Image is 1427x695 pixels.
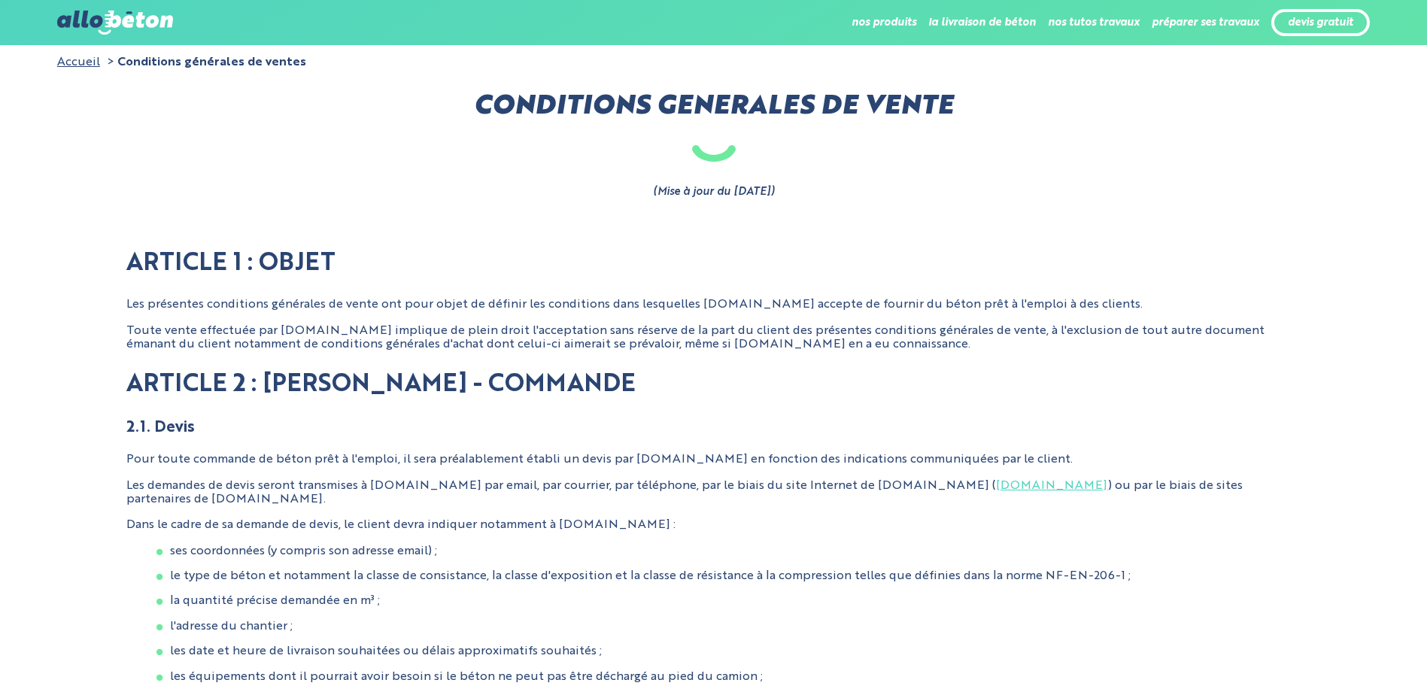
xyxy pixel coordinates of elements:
p: Les demandes de devis seront transmises à [DOMAIN_NAME] par email, par courrier, par téléphone, p... [126,479,1301,507]
li: nos produits [852,5,916,41]
li: préparer ses travaux [1152,5,1259,41]
h2: ARTICLE 2 : [PERSON_NAME] - COMMANDE [126,372,1301,399]
a: Accueil [57,56,100,68]
p: (Mise à jour du [DATE]) [511,184,917,201]
h3: 2.1. Devis [126,419,1301,437]
p: Dans le cadre de sa demande de devis, le client devra indiquer notamment à [DOMAIN_NAME] : [126,518,1301,532]
li: les date et heure de livraison souhaitées ou délais approximatifs souhaités ; [156,645,1301,658]
li: l'adresse du chantier ; [156,620,1301,633]
li: les équipements dont il pourrait avoir besoin si le béton ne peut pas être déchargé au pied du ca... [156,670,1301,684]
p: Pour toute commande de béton prêt à l'emploi, il sera préalablement établi un devis par [DOMAIN_N... [126,453,1301,466]
a: [DOMAIN_NAME] [996,480,1108,492]
li: le type de béton et notamment la classe de consistance, la classe d'exposition et la classe de ré... [156,569,1301,583]
p: Les présentes conditions générales de vente ont pour objet de définir les conditions dans lesquel... [126,298,1301,311]
li: la quantité précise demandée en m³ ; [156,594,1301,608]
h2: ARTICLE 1 : OBJET [126,250,1301,278]
li: Conditions générales de ventes [103,56,306,69]
li: ses coordonnées (y compris son adresse email) ; [156,545,1301,558]
h1: CONDITIONS GENERALES DE VENTE [57,92,1370,161]
li: la livraison de béton [928,5,1036,41]
li: nos tutos travaux [1048,5,1140,41]
img: allobéton [57,11,173,35]
p: Toute vente effectuée par [DOMAIN_NAME] implique de plein droit l'acceptation sans réserve de la ... [126,324,1301,352]
a: devis gratuit [1288,17,1353,29]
